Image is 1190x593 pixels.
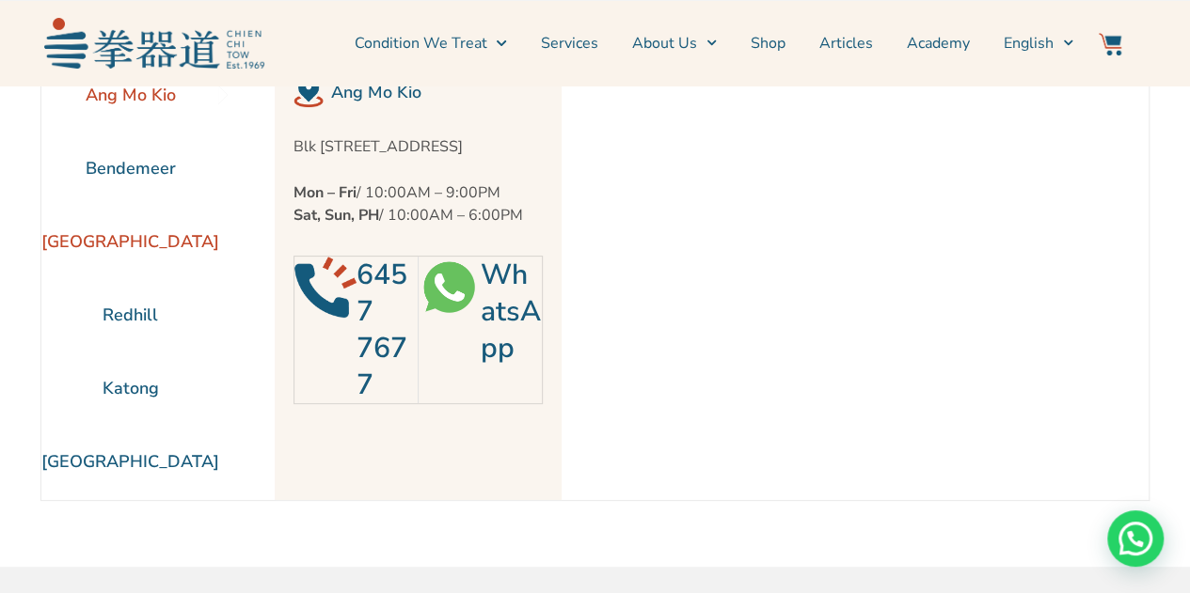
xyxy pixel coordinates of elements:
strong: Sat, Sun, PH [294,205,379,226]
h2: Ang Mo Kio [331,79,543,105]
p: / 10:00AM – 9:00PM / 10:00AM – 6:00PM [294,181,543,226]
span: English [1004,32,1054,55]
a: English [1004,20,1073,67]
a: About Us [632,20,717,67]
a: WhatsApp [480,256,540,367]
a: Services [541,20,598,67]
p: Blk [STREET_ADDRESS] [294,135,543,158]
iframe: Chien Chi Tow Healthcare Ang Mo Kio [562,58,1094,500]
a: Academy [907,20,970,67]
a: 6457 7677 [357,256,407,404]
nav: Menu [274,20,1073,67]
a: Articles [819,20,873,67]
a: Condition We Treat [354,20,506,67]
a: Shop [751,20,785,67]
img: Website Icon-03 [1099,33,1121,55]
strong: Mon – Fri [294,182,357,203]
